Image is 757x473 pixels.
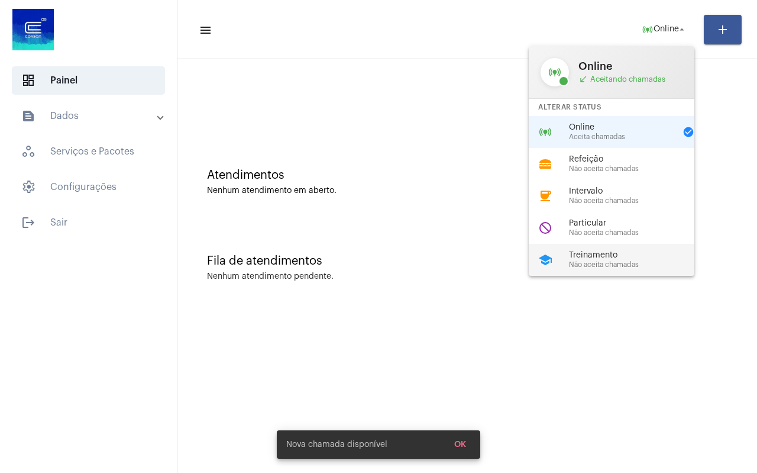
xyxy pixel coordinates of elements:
[569,155,704,164] span: Refeição
[569,261,704,269] span: Não aceita chamadas
[569,229,704,237] span: Não aceita chamadas
[454,440,466,449] span: OK
[445,434,475,455] button: OK
[682,126,694,138] mat-icon: check_circle
[569,197,704,205] span: Não aceita chamadas
[578,75,682,84] span: Aceitando chamadas
[286,439,387,451] span: Nova chamada disponível
[538,125,552,139] mat-icon: online_prediction
[569,219,704,228] span: Particular
[578,60,682,72] span: Online
[569,133,675,141] span: Aceita chamadas
[569,187,704,196] span: Intervalo
[569,123,675,132] span: Online
[541,58,569,86] mat-icon: online_prediction
[538,157,552,171] mat-icon: lunch_dining
[578,75,588,84] mat-icon: call_received
[538,221,552,235] mat-icon: do_not_disturb
[529,99,694,116] div: Alterar Status
[538,253,552,267] mat-icon: school
[569,165,704,173] span: Não aceita chamadas
[569,251,704,260] span: Treinamento
[538,189,552,203] mat-icon: coffee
